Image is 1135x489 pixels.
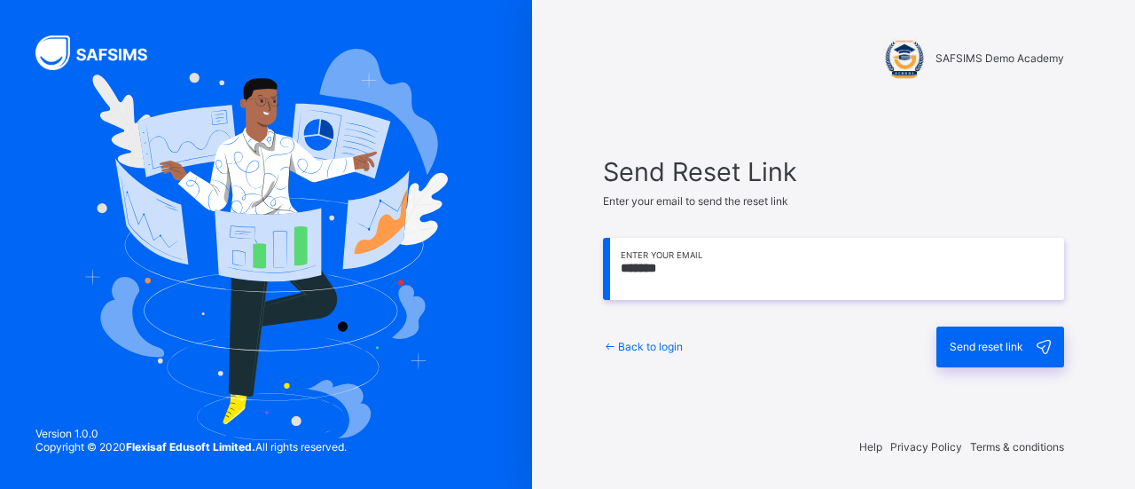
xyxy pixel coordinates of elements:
span: Send Reset Link [603,156,1064,187]
img: Hero Image [84,49,448,440]
span: Enter your email to send the reset link [603,194,788,208]
strong: Flexisaf Edusoft Limited. [126,440,255,454]
span: Privacy Policy [890,440,962,454]
a: Back to login [603,340,683,353]
img: SAFSIMS Logo [35,35,168,70]
span: Version 1.0.0 [35,427,347,440]
span: Copyright © 2020 All rights reserved. [35,440,347,454]
span: Send reset link [950,340,1023,353]
span: Help [859,440,882,454]
span: Terms & conditions [970,440,1064,454]
span: Back to login [618,340,683,353]
span: SAFSIMS Demo Academy [935,51,1064,65]
img: SAFSIMS Demo Academy [882,35,927,80]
